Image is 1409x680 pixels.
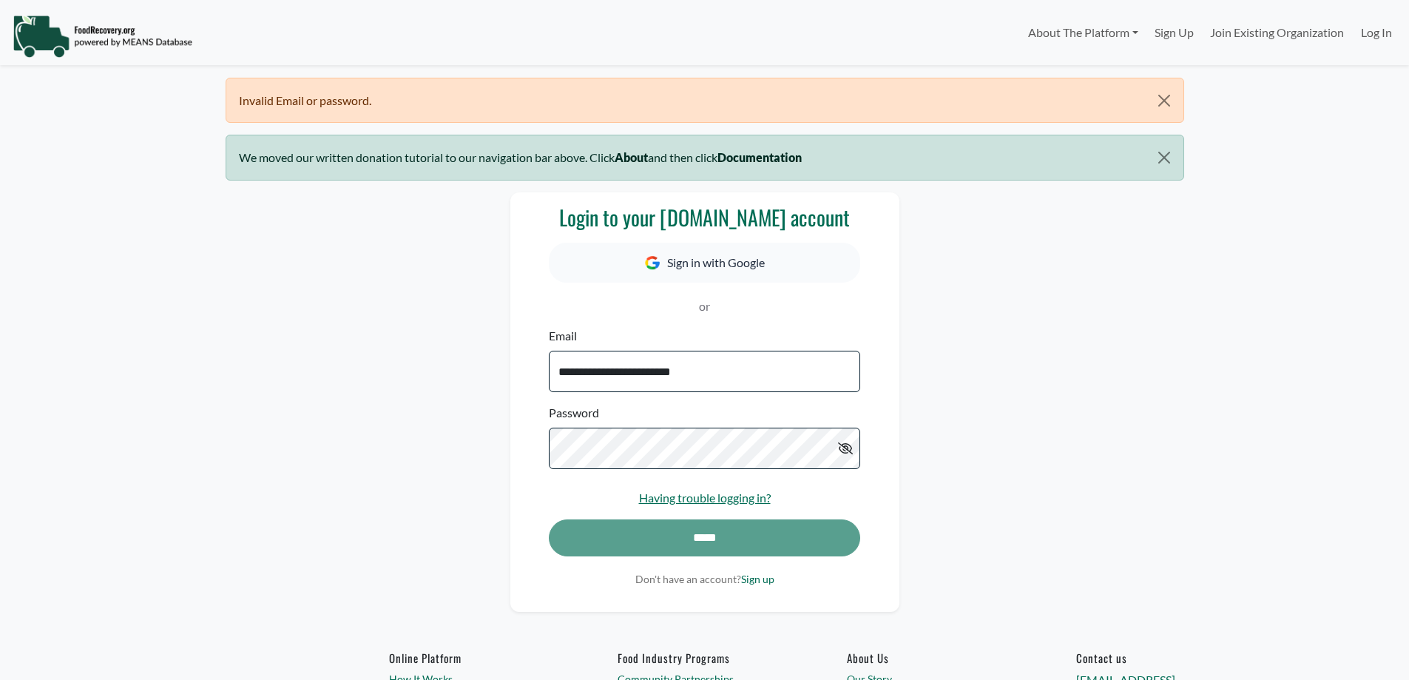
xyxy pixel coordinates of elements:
[549,404,599,422] label: Password
[1145,135,1183,180] button: Close
[226,78,1184,123] div: Invalid Email or password.
[549,297,859,315] p: or
[717,150,802,164] b: Documentation
[1146,18,1202,47] a: Sign Up
[1145,78,1183,123] button: Close
[549,571,859,587] p: Don't have an account?
[389,651,562,664] h6: Online Platform
[549,327,577,345] label: Email
[615,150,648,164] b: About
[639,491,771,505] a: Having trouble logging in?
[741,573,774,585] a: Sign up
[549,205,859,230] h3: Login to your [DOMAIN_NAME] account
[226,135,1184,180] div: We moved our written donation tutorial to our navigation bar above. Click and then click
[847,651,1020,664] a: About Us
[13,14,192,58] img: NavigationLogo_FoodRecovery-91c16205cd0af1ed486a0f1a7774a6544ea792ac00100771e7dd3ec7c0e58e41.png
[1076,651,1249,664] h6: Contact us
[1353,18,1400,47] a: Log In
[618,651,791,664] h6: Food Industry Programs
[1019,18,1146,47] a: About The Platform
[645,256,660,270] img: Google Icon
[1202,18,1352,47] a: Join Existing Organization
[549,243,859,283] button: Sign in with Google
